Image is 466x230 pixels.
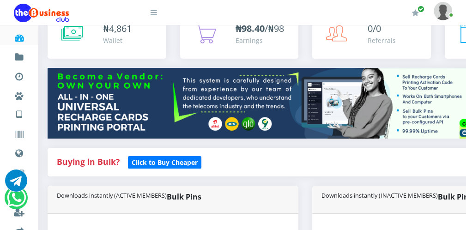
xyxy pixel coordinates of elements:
a: Fund wallet [14,44,24,67]
span: Renew/Upgrade Subscription [418,6,424,12]
div: Earnings [236,36,284,45]
a: Transactions [14,64,24,86]
div: Wallet [103,36,132,45]
img: User [434,2,452,20]
a: International VTU [35,115,112,131]
strong: Buying in Bulk? [57,156,120,167]
strong: Bulk Pins [57,191,289,202]
a: 0/0 Referrals [312,12,431,59]
a: Cable TV, Electricity [14,161,24,183]
img: Logo [14,4,69,22]
a: Data [14,140,24,163]
div: Referrals [368,36,396,45]
a: Chat for support [5,176,27,192]
i: Renew/Upgrade Subscription [412,9,419,17]
a: Vouchers [14,122,24,144]
a: ₦98.40/₦98 Earnings [180,12,299,59]
a: Nigerian VTU [35,102,112,117]
b: Click to Buy Cheaper [132,158,198,167]
span: 0/0 [368,22,381,35]
a: Register a Referral [14,200,24,222]
a: Dashboard [14,25,24,47]
a: Chat for support [7,194,26,209]
small: Downloads instantly (ACTIVE MEMBERS) [57,191,167,200]
a: Click to Buy Cheaper [128,156,201,167]
a: ₦4,861 Wallet [48,12,166,59]
a: VTU [14,102,24,125]
small: Downloads instantly (INACTIVE MEMBERS) [321,191,438,200]
a: Miscellaneous Payments [14,83,24,105]
div: ₦ [103,22,132,36]
span: /₦98 [236,22,284,35]
b: ₦98.40 [236,22,265,35]
span: 4,861 [109,22,132,35]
